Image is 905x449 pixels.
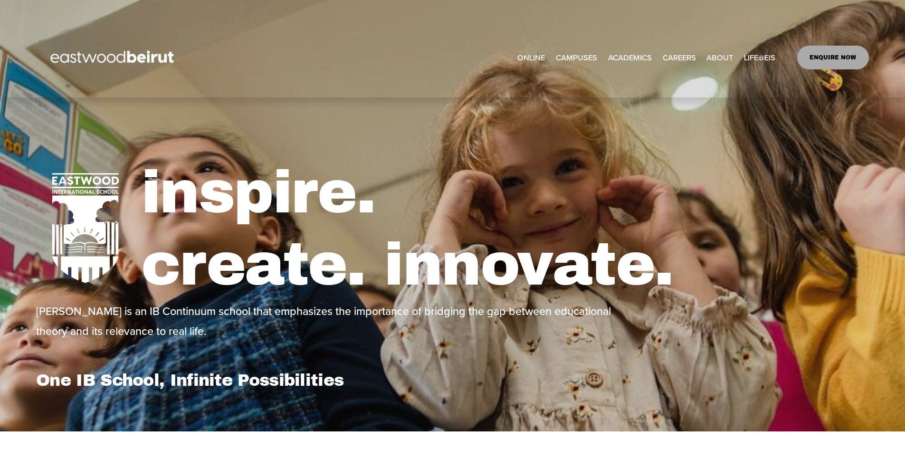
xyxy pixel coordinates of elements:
[608,50,652,66] a: folder dropdown
[663,50,696,66] a: CAREERS
[706,51,733,65] span: ABOUT
[141,157,869,301] h1: inspire. create. innovate.
[744,50,775,66] a: folder dropdown
[706,50,733,66] a: folder dropdown
[608,51,652,65] span: ACADEMICS
[744,51,775,65] span: LIFE@EIS
[36,33,191,82] img: EastwoodIS Global Site
[556,51,597,65] span: CAMPUSES
[517,50,545,66] a: ONLINE
[36,370,450,390] h1: One IB School, Infinite Possibilities
[556,50,597,66] a: folder dropdown
[36,301,624,341] p: [PERSON_NAME] is an IB Continuum school that emphasizes the importance of bridging the gap betwee...
[797,46,869,69] a: ENQUIRE NOW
